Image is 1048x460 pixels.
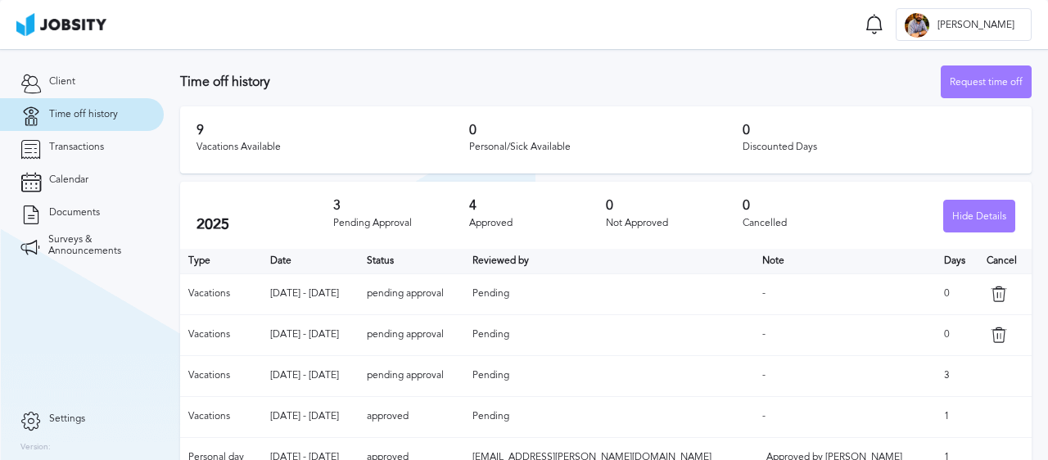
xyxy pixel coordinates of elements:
th: Days [936,249,978,273]
td: 0 [936,314,978,355]
div: Cancelled [743,218,879,229]
button: Hide Details [943,200,1015,232]
td: [DATE] - [DATE] [262,396,359,437]
td: [DATE] - [DATE] [262,355,359,396]
td: Vacations [180,314,262,355]
h3: 3 [333,198,470,213]
span: Pending [472,410,509,422]
span: Pending [472,369,509,381]
h3: 9 [196,123,469,138]
span: Time off history [49,109,118,120]
td: 1 [936,396,978,437]
div: Discounted Days [743,142,1015,153]
button: Request time off [941,65,1032,98]
h3: 0 [469,123,742,138]
td: Vacations [180,273,262,314]
span: Client [49,76,75,88]
span: Documents [49,207,100,219]
div: Request time off [942,66,1031,99]
img: ab4bad089aa723f57921c736e9817d99.png [16,13,106,36]
td: Vacations [180,396,262,437]
span: Pending [472,328,509,340]
h3: 0 [743,198,879,213]
h3: 4 [469,198,606,213]
div: Approved [469,218,606,229]
span: Calendar [49,174,88,186]
td: [DATE] - [DATE] [262,314,359,355]
span: - [762,328,766,340]
span: [PERSON_NAME] [929,20,1023,31]
th: Toggle SortBy [464,249,754,273]
th: Cancel [978,249,1032,273]
div: Hide Details [944,201,1014,233]
span: - [762,410,766,422]
div: J [905,13,929,38]
h3: 0 [743,123,1015,138]
span: - [762,369,766,381]
div: Not Approved [606,218,743,229]
td: pending approval [359,314,464,355]
th: Toggle SortBy [359,249,464,273]
span: Pending [472,287,509,299]
span: Transactions [49,142,104,153]
td: approved [359,396,464,437]
div: Vacations Available [196,142,469,153]
h3: 0 [606,198,743,213]
th: Toggle SortBy [754,249,936,273]
th: Toggle SortBy [262,249,359,273]
td: 0 [936,273,978,314]
label: Version: [20,443,51,453]
td: 3 [936,355,978,396]
div: Personal/Sick Available [469,142,742,153]
th: Type [180,249,262,273]
span: - [762,287,766,299]
td: [DATE] - [DATE] [262,273,359,314]
h2: 2025 [196,216,333,233]
h3: Time off history [180,74,941,89]
span: Settings [49,413,85,425]
td: Vacations [180,355,262,396]
td: pending approval [359,273,464,314]
td: pending approval [359,355,464,396]
button: J[PERSON_NAME] [896,8,1032,41]
div: Pending Approval [333,218,470,229]
span: Surveys & Announcements [48,234,143,257]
